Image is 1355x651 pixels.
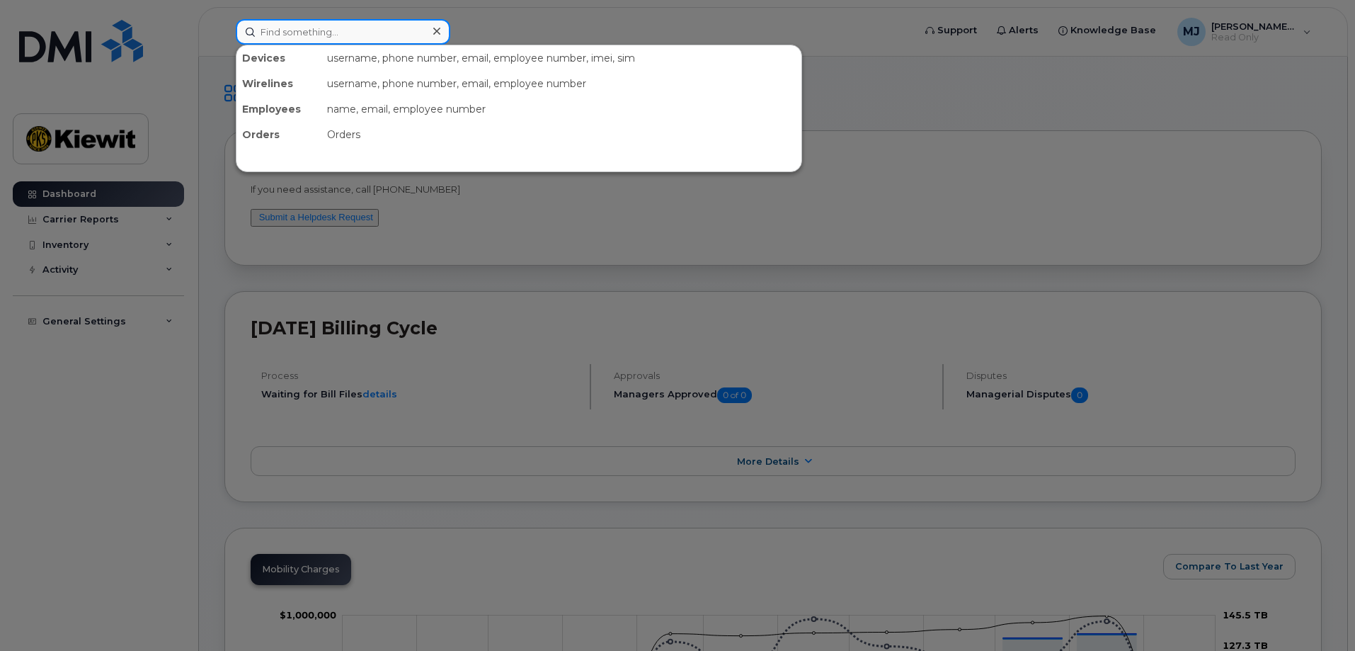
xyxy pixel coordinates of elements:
div: name, email, employee number [321,96,801,122]
div: username, phone number, email, employee number, imei, sim [321,45,801,71]
div: Orders [321,122,801,147]
div: Employees [236,96,321,122]
div: Wirelines [236,71,321,96]
div: Devices [236,45,321,71]
div: username, phone number, email, employee number [321,71,801,96]
div: Orders [236,122,321,147]
iframe: Messenger Launcher [1293,589,1344,640]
